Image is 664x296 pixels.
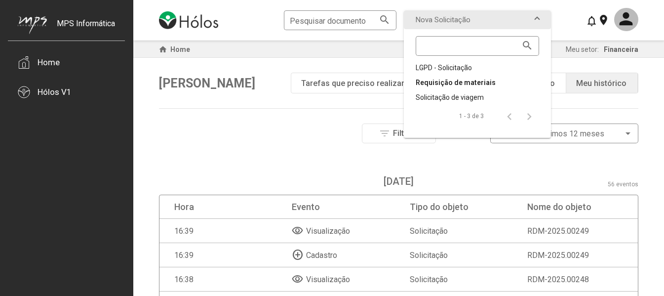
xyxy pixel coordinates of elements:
span: RDM-2025.00248 [527,275,589,284]
img: mps-image-cropped.png [18,16,47,34]
mat-icon: search [521,39,533,51]
div: 56 eventos [608,181,638,188]
span: Cadastro [306,251,337,260]
div: Solicitação de viagem [416,92,539,102]
div: Solicitação [410,226,448,236]
div: 16:39 [174,251,194,260]
span: Meu setor: [566,45,599,53]
mat-header-cell: Evento [292,195,385,219]
mat-header-cell: Nome do objeto [527,195,623,219]
mat-paginator: Select page [406,102,539,130]
button: Página seguinte [519,106,539,126]
div: Meu histórico [576,79,626,88]
div: Hólos V1 [38,87,72,97]
span: Home [170,45,190,53]
span: RDM-2025.00249 [527,251,589,260]
div: Requisição de materiais [416,78,539,87]
div: Solicitação [410,251,448,260]
div: MPS Informática [57,19,115,43]
mat-icon: filter_list [379,127,391,139]
div: LGPD - Solicitação [416,63,539,73]
div: 1 - 3 de 3 [459,111,484,121]
img: logo-holos.png [159,11,218,29]
span: Filtros [393,128,416,138]
mat-icon: visibility [292,273,304,285]
span: RDM-2025.00249 [527,226,589,236]
div: Solicitação [410,275,448,284]
mat-icon: home [157,43,169,55]
mat-header-cell: Hora [174,195,267,219]
mat-expansion-panel-header: Nova Solicitação [404,10,551,29]
span: Financeira [604,45,638,53]
button: Filtros [362,124,436,143]
div: 16:39 [174,226,194,236]
div: [DATE] [384,175,414,187]
div: Nova Solicitação [404,29,551,138]
span: Nova Solicitação [416,15,470,24]
mat-icon: location_on [597,14,609,26]
mat-icon: visibility [292,225,304,237]
mat-header-cell: Tipo do objeto [410,195,503,219]
span: Visualização [306,226,350,236]
div: 16:38 [174,275,194,284]
button: Página anterior [500,106,519,126]
mat-icon: add_circle [292,249,304,261]
div: Tarefas que preciso realizar [301,79,404,88]
div: Home [38,57,60,67]
span: [PERSON_NAME] [159,76,255,90]
span: Visualização [306,275,350,284]
mat-icon: search [379,13,391,25]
